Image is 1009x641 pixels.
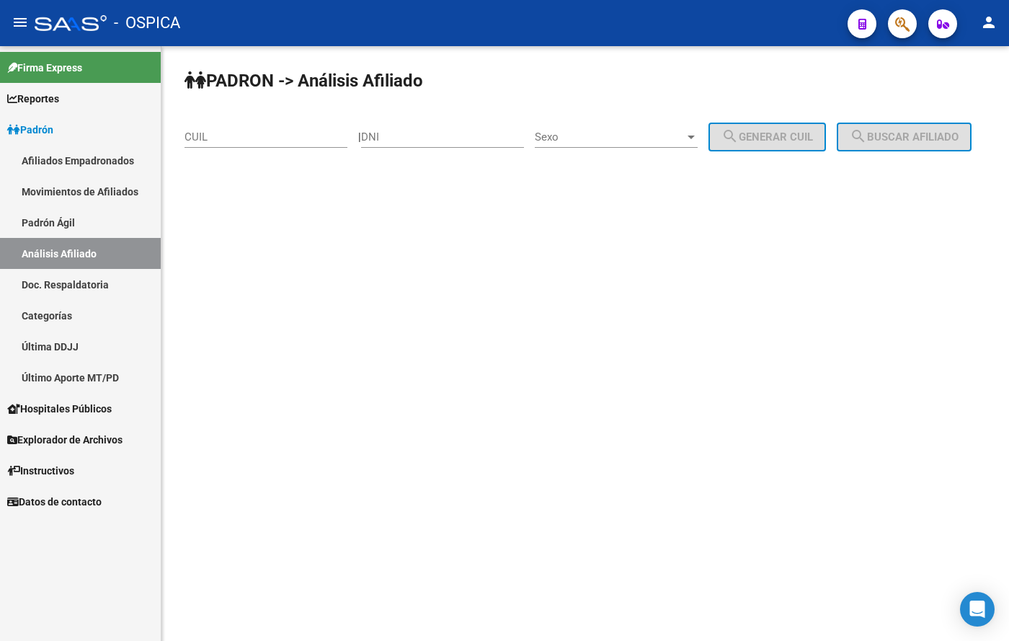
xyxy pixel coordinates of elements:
div: | [358,131,837,143]
div: Open Intercom Messenger [960,592,995,627]
span: Explorador de Archivos [7,432,123,448]
mat-icon: search [850,128,867,145]
span: Hospitales Públicos [7,401,112,417]
span: Reportes [7,91,59,107]
span: - OSPICA [114,7,180,39]
span: Buscar afiliado [850,131,959,143]
mat-icon: search [721,128,739,145]
button: Buscar afiliado [837,123,972,151]
button: Generar CUIL [708,123,826,151]
span: Generar CUIL [721,131,813,143]
span: Sexo [535,131,685,143]
span: Firma Express [7,60,82,76]
span: Instructivos [7,463,74,479]
span: Padrón [7,122,53,138]
mat-icon: menu [12,14,29,31]
span: Datos de contacto [7,494,102,510]
mat-icon: person [980,14,997,31]
strong: PADRON -> Análisis Afiliado [185,71,423,91]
